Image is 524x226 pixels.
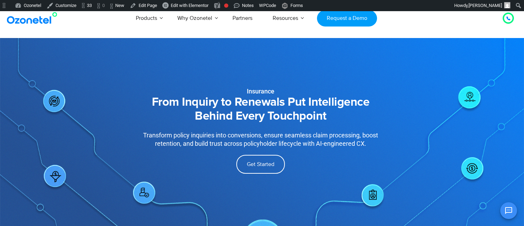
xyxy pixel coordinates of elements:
[167,7,222,30] a: Why Ozonetel
[236,155,285,174] a: Get Started
[247,161,274,167] span: Get Started
[116,88,406,95] div: Insurance
[126,7,167,30] a: Products
[263,7,308,30] a: Resources
[500,202,517,219] button: Open chat
[133,131,389,148] div: Transform policy inquiries into conversions, ensure seamless claim processing, boost retention, a...
[224,3,228,8] div: Focus keyphrase not set
[222,7,263,30] a: Partners
[171,3,208,8] span: Edit with Elementor
[317,10,377,27] a: Request a Demo
[116,96,406,123] h2: From Inquiry to Renewals Put Intelligence Behind Every Touchpoint
[468,3,502,8] span: [PERSON_NAME]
